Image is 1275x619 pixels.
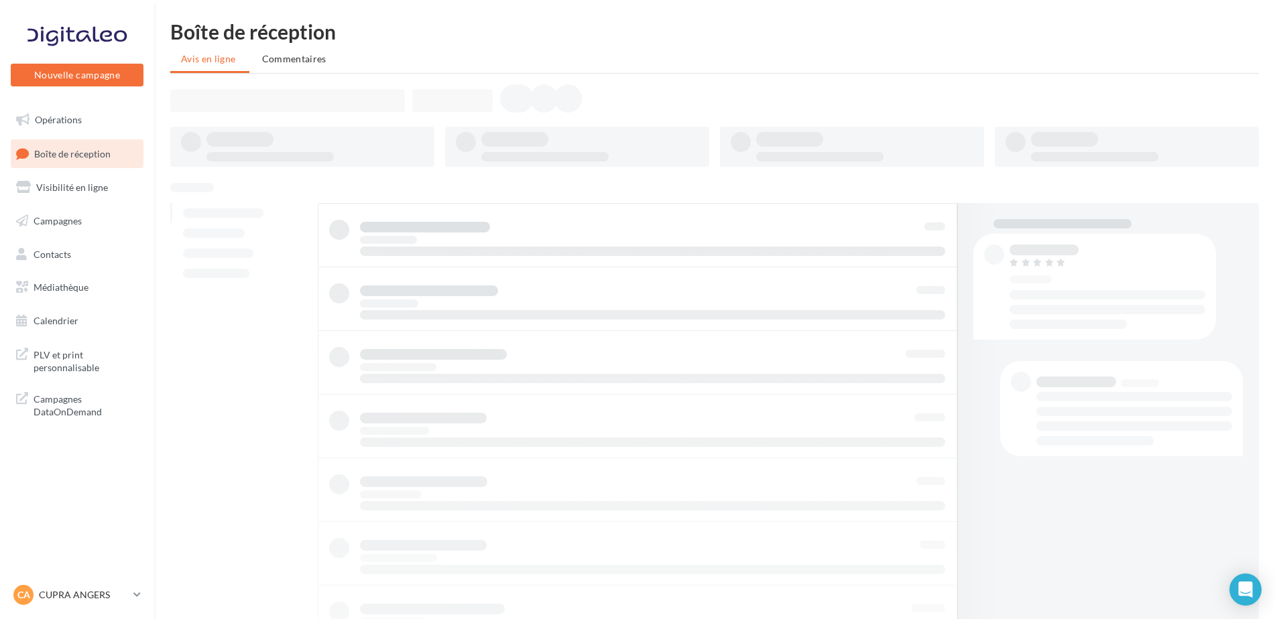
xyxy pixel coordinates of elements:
a: Calendrier [8,307,146,335]
span: PLV et print personnalisable [34,346,138,374]
a: Contacts [8,240,146,269]
span: Opérations [35,114,82,125]
a: PLV et print personnalisable [8,340,146,380]
a: Visibilité en ligne [8,174,146,202]
p: CUPRA ANGERS [39,588,128,602]
span: Visibilité en ligne [36,182,108,193]
span: Commentaires [262,53,326,64]
span: Médiathèque [34,281,88,293]
div: Boîte de réception [170,21,1259,42]
div: Open Intercom Messenger [1229,573,1262,606]
span: CA [17,588,30,602]
span: Campagnes DataOnDemand [34,390,138,419]
a: Opérations [8,106,146,134]
span: Contacts [34,248,71,259]
span: Campagnes [34,215,82,226]
a: CA CUPRA ANGERS [11,582,143,608]
span: Boîte de réception [34,147,111,159]
a: Médiathèque [8,273,146,301]
a: Campagnes DataOnDemand [8,385,146,424]
button: Nouvelle campagne [11,64,143,86]
a: Boîte de réception [8,139,146,168]
a: Campagnes [8,207,146,235]
span: Calendrier [34,315,78,326]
